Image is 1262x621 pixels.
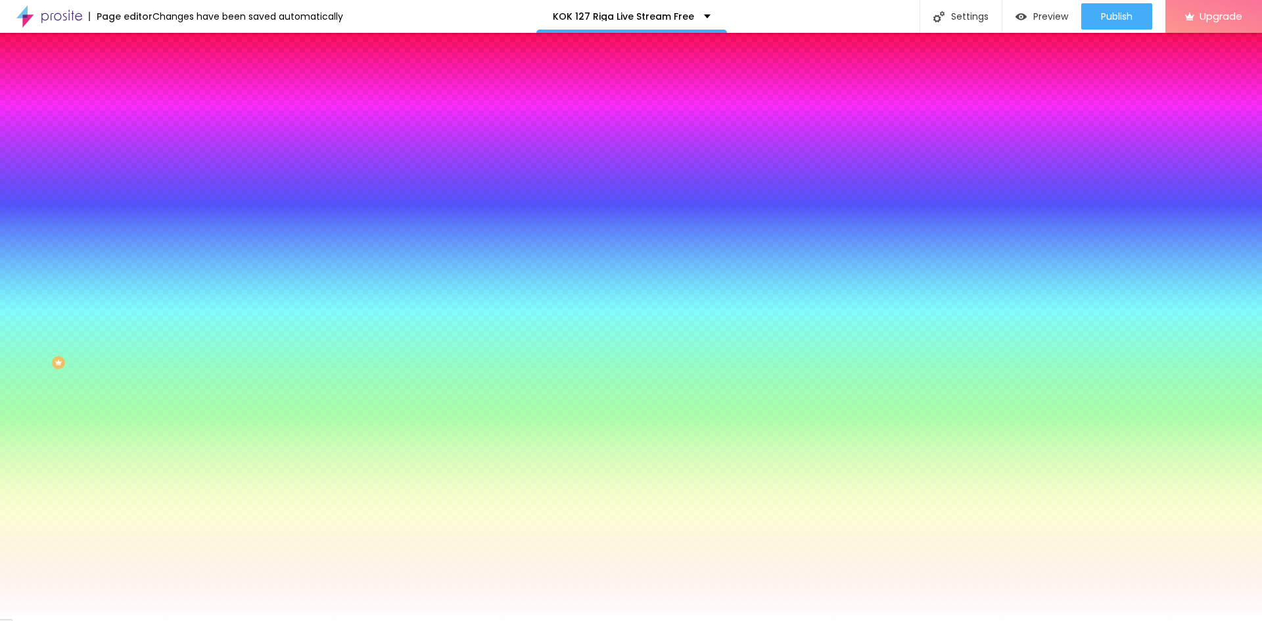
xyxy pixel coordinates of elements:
button: Preview [1002,3,1081,30]
span: Upgrade [1200,11,1242,22]
p: KOK 127 Riga Live Stream Free [553,12,694,21]
img: Icone [933,11,945,22]
span: Publish [1101,11,1133,22]
div: Changes have been saved automatically [152,12,343,21]
button: Publish [1081,3,1152,30]
div: Page editor [89,12,152,21]
img: view-1.svg [1016,11,1027,22]
span: Preview [1033,11,1068,22]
